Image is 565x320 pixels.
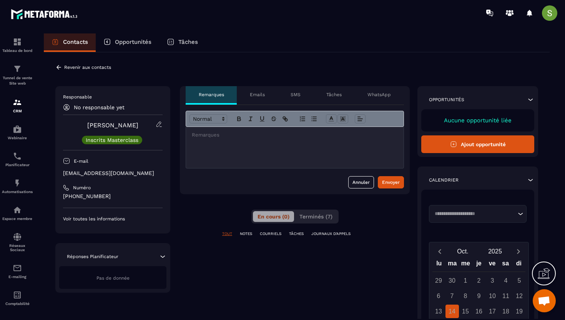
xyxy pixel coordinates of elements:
p: Voir toutes les informations [63,216,163,222]
div: je [472,258,486,272]
p: Tâches [326,92,342,98]
p: Opportunités [115,38,151,45]
div: 3 [486,274,499,287]
p: Inscrits Masterclass [86,137,138,143]
p: Opportunités [429,97,464,103]
p: COURRIELS [260,231,281,237]
div: 30 [445,274,459,287]
button: Envoyer [378,176,404,188]
p: Tableau de bord [2,48,33,53]
div: me [459,258,472,272]
img: accountant [13,290,22,300]
a: formationformationTableau de bord [2,32,33,58]
img: automations [13,205,22,215]
button: En cours (0) [253,211,294,222]
p: Tâches [178,38,198,45]
input: Search for option [432,210,516,218]
div: 14 [445,305,459,318]
p: Contacts [63,38,88,45]
p: E-mailing [2,275,33,279]
img: social-network [13,232,22,242]
div: 11 [499,289,513,303]
p: Aucune opportunité liée [429,117,527,124]
a: automationsautomationsAutomatisations [2,173,33,200]
p: WhatsApp [367,92,391,98]
p: Revenir aux contacts [64,65,111,70]
a: Opportunités [96,33,159,52]
div: 15 [459,305,472,318]
p: No responsable yet [74,104,125,110]
div: Ouvrir le chat [533,289,556,312]
p: Comptabilité [2,302,33,306]
button: Next month [511,246,525,257]
button: Terminés (7) [295,211,337,222]
p: Numéro [73,185,91,191]
a: automationsautomationsWebinaire [2,119,33,146]
div: di [512,258,525,272]
img: scheduler [13,152,22,161]
p: Responsable [63,94,163,100]
p: SMS [291,92,301,98]
img: logo [11,7,80,21]
div: 17 [486,305,499,318]
p: Automatisations [2,190,33,194]
p: Espace membre [2,217,33,221]
div: Envoyer [382,178,400,186]
a: Tâches [159,33,206,52]
p: Emails [250,92,265,98]
p: Calendrier [429,177,459,183]
div: 12 [513,289,526,303]
button: Annuler [348,176,374,188]
p: Planificateur [2,163,33,167]
p: TÂCHES [289,231,304,237]
div: 1 [459,274,472,287]
a: accountantaccountantComptabilité [2,285,33,312]
div: 29 [432,274,445,287]
span: En cours (0) [258,213,289,220]
button: Open years overlay [479,245,511,258]
a: Contacts [44,33,96,52]
a: automationsautomationsEspace membre [2,200,33,227]
button: Open months overlay [447,245,479,258]
p: Réponses Planificateur [67,253,118,260]
p: TOUT [222,231,232,237]
p: NOTES [240,231,252,237]
div: 19 [513,305,526,318]
a: [PERSON_NAME] [87,122,138,129]
div: 5 [513,274,526,287]
img: formation [13,37,22,47]
p: E-mail [74,158,88,164]
p: [PHONE_NUMBER] [63,193,163,200]
div: 2 [472,274,486,287]
div: lu [432,258,446,272]
div: 16 [472,305,486,318]
div: 9 [472,289,486,303]
img: formation [13,98,22,107]
div: 18 [499,305,513,318]
div: 7 [445,289,459,303]
a: formationformationCRM [2,92,33,119]
div: 10 [486,289,499,303]
div: ve [485,258,499,272]
button: Ajout opportunité [421,135,534,153]
p: Réseaux Sociaux [2,243,33,252]
p: CRM [2,109,33,113]
p: Remarques [199,92,224,98]
div: 6 [432,289,445,303]
a: social-networksocial-networkRéseaux Sociaux [2,227,33,258]
p: [EMAIL_ADDRESS][DOMAIN_NAME] [63,170,163,177]
p: JOURNAUX D'APPELS [311,231,351,237]
a: emailemailE-mailing [2,258,33,285]
span: Terminés (7) [299,213,332,220]
button: Previous month [432,246,447,257]
div: 8 [459,289,472,303]
div: 4 [499,274,513,287]
p: Webinaire [2,136,33,140]
a: schedulerschedulerPlanificateur [2,146,33,173]
div: sa [499,258,512,272]
img: automations [13,178,22,188]
div: 13 [432,305,445,318]
div: ma [446,258,459,272]
img: formation [13,64,22,73]
div: Search for option [429,205,527,223]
